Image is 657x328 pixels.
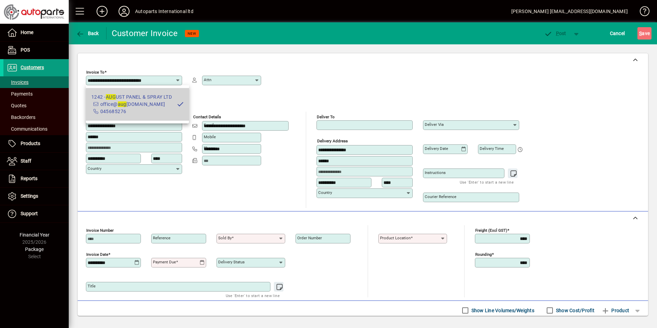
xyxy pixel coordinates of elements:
button: Save [637,27,652,40]
mat-hint: Use 'Enter' to start a new line [460,178,514,186]
mat-label: Invoice To [86,70,104,75]
span: Home [21,30,33,35]
mat-label: Delivery time [480,146,504,151]
button: Product [598,304,633,317]
div: Customer Invoice [112,28,178,39]
span: Payments [7,91,33,97]
button: Copy to Delivery address [173,109,184,120]
mat-label: Rounding [475,252,492,257]
span: S [639,31,642,36]
span: Communications [7,126,47,132]
mat-label: Courier Reference [425,194,456,199]
mat-label: Deliver via [425,122,444,127]
span: Cancel [610,28,625,39]
mat-label: Country [88,166,101,171]
mat-label: Product location [380,236,411,240]
a: Reports [3,170,69,187]
span: Settings [21,193,38,199]
mat-label: Attn [204,77,211,82]
span: Package [25,247,44,252]
span: POS [21,47,30,53]
mat-label: Instructions [425,170,446,175]
span: Products [21,141,40,146]
a: Home [3,24,69,41]
app-page-header-button: Back [69,27,107,40]
a: Communications [3,123,69,135]
span: Financial Year [20,232,49,238]
label: Show Line Volumes/Weights [470,307,534,314]
span: ave [639,28,650,39]
span: Reports [21,176,37,181]
a: Quotes [3,100,69,111]
mat-label: Phone [204,146,215,151]
div: [PERSON_NAME] [EMAIL_ADDRESS][DOMAIN_NAME] [511,6,628,17]
button: Add [91,5,113,18]
span: Invoices [7,79,29,85]
a: Payments [3,88,69,100]
mat-label: Order number [297,236,322,240]
span: Customers [21,65,44,70]
a: Settings [3,188,69,205]
mat-label: Sold by [218,236,232,240]
mat-label: Delivery status [218,260,245,264]
mat-label: Email [204,123,214,128]
mat-label: Reference [153,236,170,240]
a: Products [3,135,69,152]
div: Autoparts International ltd [135,6,193,17]
a: Invoices [3,76,69,88]
button: Back [74,27,101,40]
span: Back [76,31,99,36]
a: Knowledge Base [635,1,648,24]
mat-label: Freight (excl GST) [475,228,507,233]
mat-label: Delivery date [425,146,448,151]
button: Profile [113,5,135,18]
span: ost [544,31,566,36]
mat-label: Payment due [153,260,176,264]
a: Backorders [3,111,69,123]
mat-hint: Use 'Enter' to start a new line [226,292,280,299]
span: Backorders [7,114,35,120]
button: Post [541,27,570,40]
span: Staff [21,158,31,164]
label: Show Cost/Profit [555,307,594,314]
a: Support [3,205,69,222]
span: P [556,31,559,36]
mat-label: Country [318,190,332,195]
span: Product [601,305,629,316]
span: NEW [188,31,196,36]
mat-label: Invoice date [86,252,108,257]
button: Cancel [608,27,627,40]
mat-label: Deliver To [317,114,335,119]
span: Quotes [7,103,26,108]
mat-label: Invoice number [86,228,114,233]
a: Staff [3,153,69,170]
mat-label: Title [88,284,96,288]
mat-label: Mobile [204,134,216,139]
a: POS [3,42,69,59]
span: Support [21,211,38,216]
